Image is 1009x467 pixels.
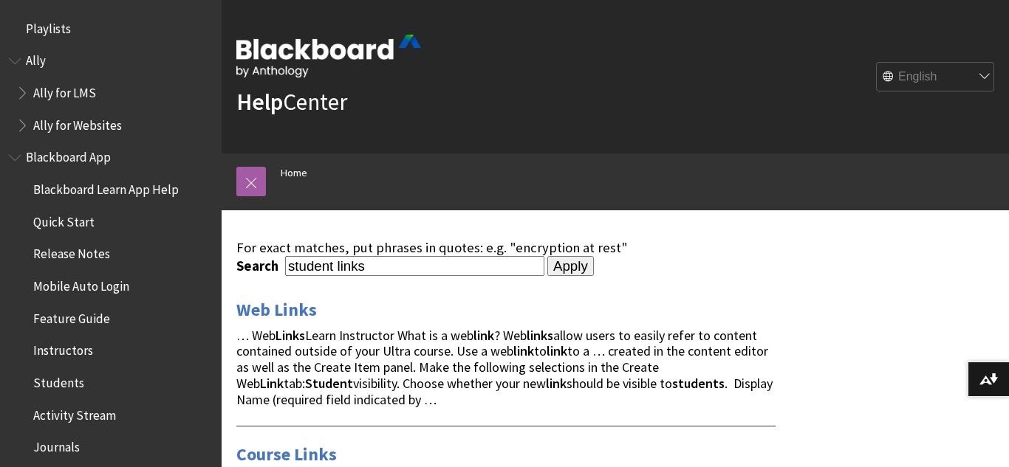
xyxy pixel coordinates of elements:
[9,49,213,138] nav: Book outline for Anthology Ally Help
[236,257,282,274] label: Search
[33,306,110,326] span: Feature Guide
[305,375,353,392] strong: Student
[33,113,122,133] span: Ally for Websites
[26,49,46,69] span: Ally
[236,327,773,408] span: … Web Learn Instructor What is a web ? Web allow users to easily refer to content contained outsi...
[33,210,95,229] span: Quick Start
[276,327,305,344] strong: Links
[33,435,80,455] span: Journals
[236,87,283,117] strong: Help
[260,375,284,392] strong: Link
[236,240,776,256] div: For exact matches, put phrases in quotes: e.g. "encryption at rest"
[236,87,347,117] a: HelpCenter
[33,274,129,294] span: Mobile Auto Login
[877,63,995,92] select: Site Language Selector
[527,327,553,344] strong: links
[26,16,71,36] span: Playlists
[473,327,494,344] strong: link
[33,177,179,197] span: Blackboard Learn App Help
[33,339,93,359] span: Instructors
[26,145,111,165] span: Blackboard App
[547,256,594,277] input: Apply
[33,80,96,100] span: Ally for LMS
[236,443,337,466] a: Course Links
[9,16,213,41] nav: Book outline for Playlists
[236,35,421,77] img: Blackboard by Anthology
[33,403,116,423] span: Activity Stream
[513,342,534,359] strong: link
[281,164,307,182] a: Home
[33,242,110,262] span: Release Notes
[33,370,84,390] span: Students
[547,342,567,359] strong: link
[672,375,725,392] strong: students
[236,298,317,322] a: Web Links
[546,375,567,392] strong: link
